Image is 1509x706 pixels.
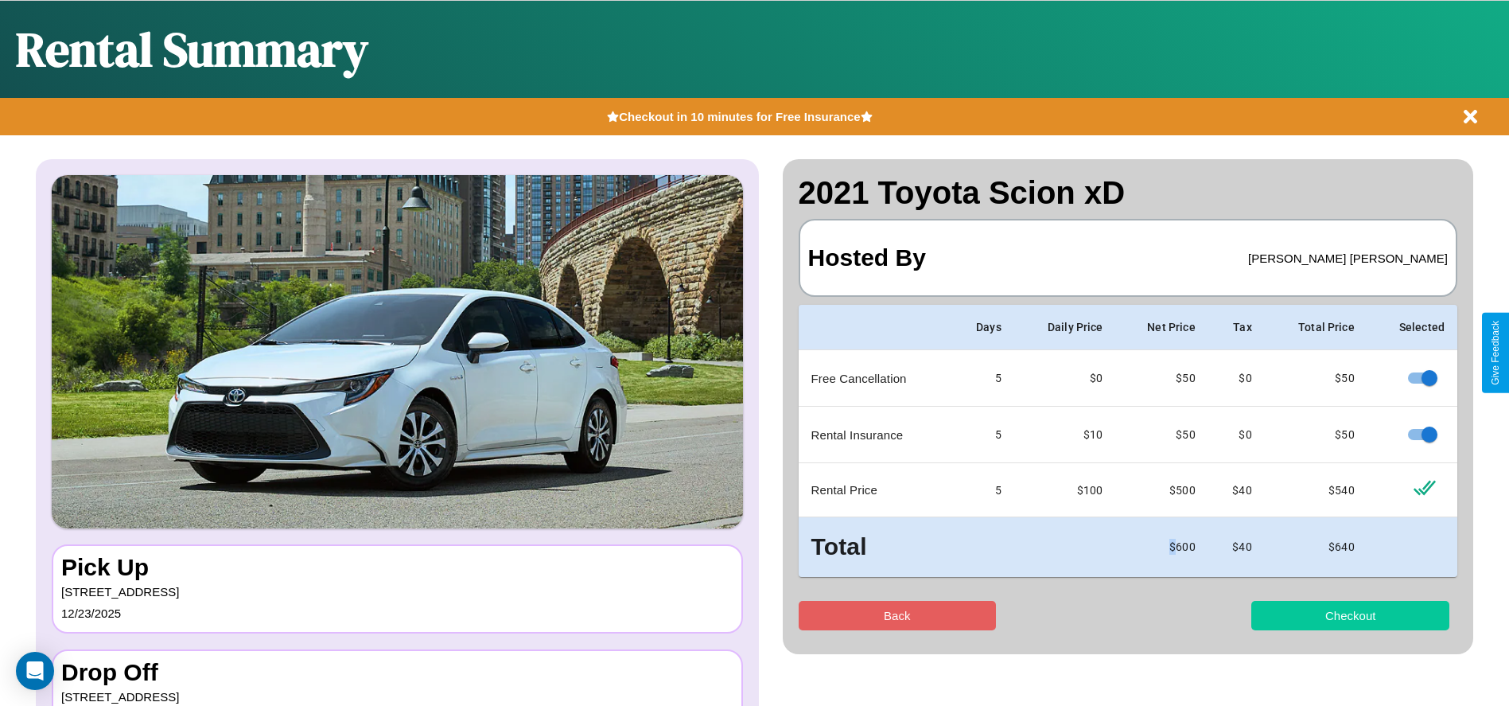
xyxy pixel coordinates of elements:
th: Selected [1367,305,1457,350]
button: Back [799,601,997,630]
td: 5 [951,407,1014,463]
th: Net Price [1116,305,1208,350]
td: $0 [1208,407,1265,463]
td: $ 50 [1265,407,1367,463]
td: $ 50 [1116,350,1208,407]
td: $ 100 [1014,463,1116,517]
div: Open Intercom Messenger [16,652,54,690]
h1: Rental Summary [16,17,368,82]
p: [STREET_ADDRESS] [61,581,733,603]
b: Checkout in 10 minutes for Free Insurance [619,110,860,123]
td: $0 [1014,350,1116,407]
th: Tax [1208,305,1265,350]
p: Rental Insurance [811,424,938,446]
td: $ 50 [1116,407,1208,463]
h3: Total [811,530,938,564]
td: $ 500 [1116,463,1208,517]
td: $10 [1014,407,1116,463]
td: $0 [1208,350,1265,407]
h2: 2021 Toyota Scion xD [799,175,1458,211]
td: $ 50 [1265,350,1367,407]
td: 5 [951,350,1014,407]
table: simple table [799,305,1458,577]
th: Days [951,305,1014,350]
h3: Pick Up [61,554,733,581]
h3: Hosted By [808,228,926,287]
button: Checkout [1251,601,1449,630]
p: Rental Price [811,479,938,501]
th: Total Price [1265,305,1367,350]
h3: Drop Off [61,659,733,686]
th: Daily Price [1014,305,1116,350]
td: $ 600 [1116,517,1208,577]
td: $ 40 [1208,463,1265,517]
td: 5 [951,463,1014,517]
td: $ 640 [1265,517,1367,577]
div: Give Feedback [1490,321,1501,385]
td: $ 40 [1208,517,1265,577]
p: Free Cancellation [811,368,938,389]
td: $ 540 [1265,463,1367,517]
p: 12 / 23 / 2025 [61,603,733,624]
p: [PERSON_NAME] [PERSON_NAME] [1248,248,1448,269]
